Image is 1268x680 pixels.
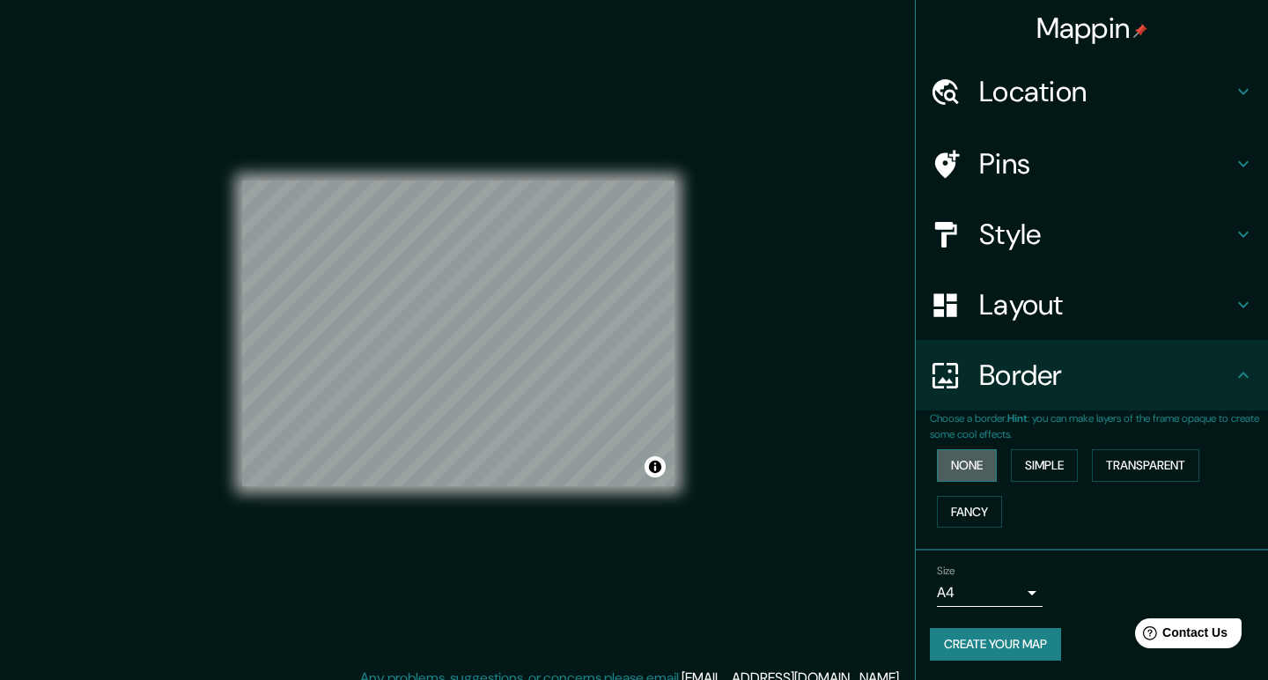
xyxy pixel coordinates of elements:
div: Pins [916,129,1268,199]
img: pin-icon.png [1133,24,1147,38]
label: Size [937,564,955,579]
button: Transparent [1092,449,1199,482]
div: Border [916,340,1268,410]
button: None [937,449,997,482]
button: Simple [1011,449,1078,482]
h4: Mappin [1036,11,1148,46]
h4: Style [979,217,1233,252]
div: Style [916,199,1268,270]
button: Toggle attribution [645,456,666,477]
h4: Location [979,74,1233,109]
b: Hint [1007,411,1028,425]
h4: Layout [979,287,1233,322]
div: Location [916,56,1268,127]
button: Create your map [930,628,1061,661]
canvas: Map [242,181,675,486]
iframe: Help widget launcher [1111,611,1249,661]
div: Layout [916,270,1268,340]
h4: Border [979,358,1233,393]
h4: Pins [979,146,1233,181]
div: A4 [937,579,1043,607]
button: Fancy [937,496,1002,528]
p: Choose a border. : you can make layers of the frame opaque to create some cool effects. [930,410,1268,442]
